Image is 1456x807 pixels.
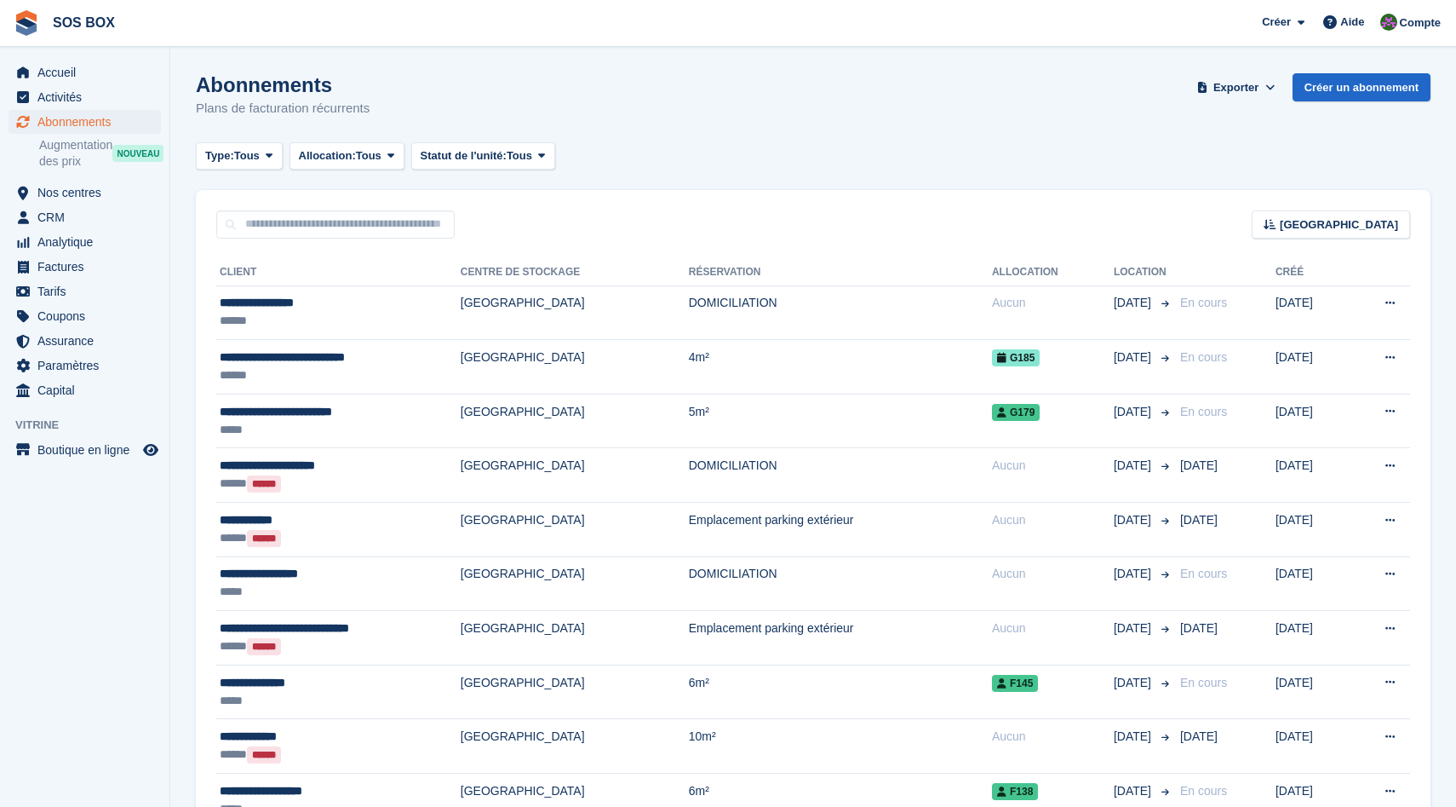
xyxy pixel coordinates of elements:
span: [DATE] [1180,621,1218,635]
td: 4m² [689,340,992,395]
div: Aucun [992,511,1114,529]
th: Allocation [992,259,1114,286]
div: NOUVEAU [112,145,163,162]
span: [DATE] [1114,674,1155,692]
td: [GEOGRAPHIC_DATA] [461,448,689,503]
button: Exporter [1194,73,1279,101]
th: Centre de stockage [461,259,689,286]
img: stora-icon-8386f47178a22dfd0bd8f6a31ec36ba5ce8667c1dd55bd0f319d3a0aa187defe.svg [14,10,39,36]
p: Plans de facturation récurrents [196,99,370,118]
a: menu [9,181,161,205]
div: Aucun [992,728,1114,746]
span: Tarifs [37,280,140,303]
span: Analytique [37,230,140,254]
td: [GEOGRAPHIC_DATA] [461,340,689,395]
span: Créer [1262,14,1291,31]
span: [DATE] [1114,403,1155,421]
td: [GEOGRAPHIC_DATA] [461,503,689,557]
span: F138 [992,783,1038,800]
span: En cours [1180,350,1227,364]
span: CRM [37,205,140,229]
span: Activités [37,85,140,109]
a: Augmentation des prix NOUVEAU [39,136,161,170]
button: Statut de l'unité: Tous [411,142,555,170]
td: DOMICILIATION [689,556,992,611]
span: Statut de l'unité: [421,147,507,164]
span: F145 [992,675,1038,692]
span: Paramètres [37,354,140,378]
span: [DATE] [1114,511,1155,529]
td: [GEOGRAPHIC_DATA] [461,719,689,774]
td: [DATE] [1275,719,1344,774]
a: menu [9,438,161,462]
a: Créer un abonnement [1293,73,1430,101]
span: Nos centres [37,181,140,205]
span: Type: [205,147,234,164]
h1: Abonnements [196,73,370,96]
td: [DATE] [1275,340,1344,395]
td: [DATE] [1275,448,1344,503]
span: [GEOGRAPHIC_DATA] [1280,216,1398,233]
span: Accueil [37,61,140,84]
span: Tous [356,147,381,164]
span: En cours [1180,784,1227,798]
img: ALEXANDRE SOUBIRA [1380,14,1397,31]
div: Aucun [992,620,1114,637]
td: [GEOGRAPHIC_DATA] [461,556,689,611]
td: [GEOGRAPHIC_DATA] [461,285,689,340]
a: SOS BOX [46,9,122,37]
a: menu [9,85,161,109]
a: menu [9,378,161,402]
th: Client [216,259,461,286]
span: [DATE] [1114,782,1155,800]
span: Coupons [37,304,140,328]
a: Boutique d'aperçu [140,440,161,460]
a: menu [9,255,161,279]
td: Emplacement parking extérieur [689,503,992,557]
span: Aide [1340,14,1364,31]
span: Compte [1400,14,1441,32]
td: [GEOGRAPHIC_DATA] [461,665,689,719]
span: Exporter [1213,79,1258,96]
span: Tous [234,147,260,164]
td: [DATE] [1275,665,1344,719]
a: menu [9,230,161,254]
a: menu [9,354,161,378]
span: [DATE] [1114,565,1155,583]
span: Vitrine [15,417,169,434]
div: Aucun [992,294,1114,312]
span: [DATE] [1114,728,1155,746]
td: [DATE] [1275,285,1344,340]
td: DOMICILIATION [689,285,992,340]
td: [GEOGRAPHIC_DATA] [461,394,689,448]
span: Allocation: [299,147,356,164]
td: DOMICILIATION [689,448,992,503]
td: [DATE] [1275,611,1344,666]
span: [DATE] [1114,349,1155,366]
th: Créé [1275,259,1344,286]
td: [DATE] [1275,503,1344,557]
span: Capital [37,378,140,402]
button: Allocation: Tous [289,142,404,170]
td: 10m² [689,719,992,774]
a: menu [9,205,161,229]
span: [DATE] [1114,294,1155,312]
a: menu [9,110,161,134]
th: Location [1114,259,1173,286]
span: En cours [1180,567,1227,580]
span: G179 [992,404,1040,421]
span: Abonnements [37,110,140,134]
span: [DATE] [1114,620,1155,637]
th: Réservation [689,259,992,286]
div: Aucun [992,565,1114,583]
span: [DATE] [1180,729,1218,743]
span: En cours [1180,296,1227,309]
a: menu [9,61,161,84]
td: Emplacement parking extérieur [689,611,992,666]
span: Tous [507,147,532,164]
span: [DATE] [1180,458,1218,472]
a: menu [9,329,161,353]
td: 5m² [689,394,992,448]
td: [DATE] [1275,556,1344,611]
a: menu [9,280,161,303]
